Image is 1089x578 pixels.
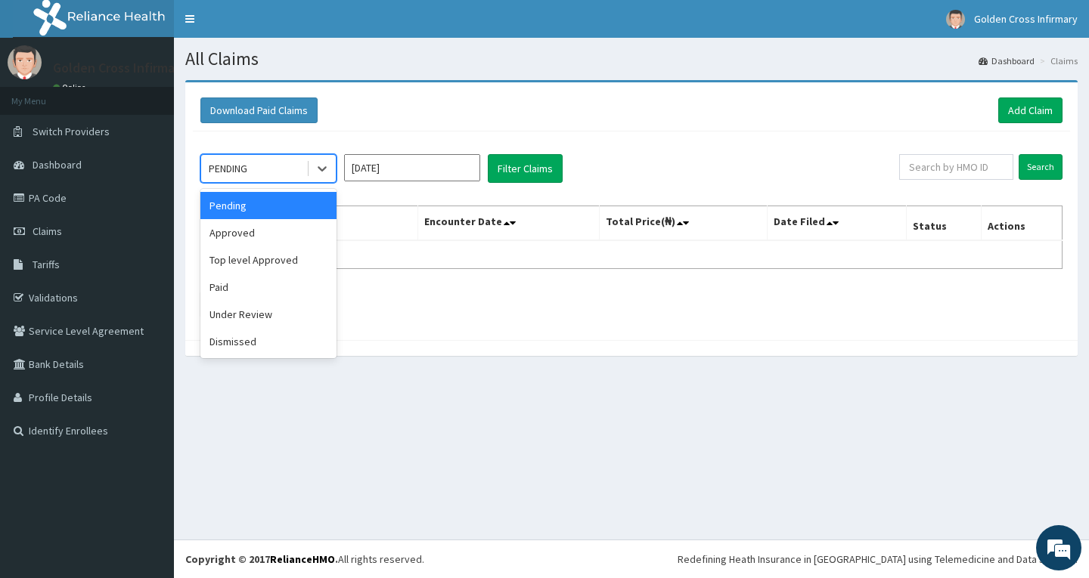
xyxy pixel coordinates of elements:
[174,539,1089,578] footer: All rights reserved.
[28,76,61,113] img: d_794563401_company_1708531726252_794563401
[79,85,254,104] div: Chat with us now
[981,206,1062,241] th: Actions
[200,192,337,219] div: Pending
[209,161,247,176] div: PENDING
[200,246,337,274] div: Top level Approved
[200,274,337,301] div: Paid
[998,97,1063,123] a: Add Claim
[8,45,42,79] img: User Image
[767,206,906,241] th: Date Filed
[974,12,1078,26] span: Golden Cross Infirmary
[906,206,981,241] th: Status
[185,552,338,566] strong: Copyright © 2017 .
[33,158,82,172] span: Dashboard
[1036,54,1078,67] li: Claims
[678,552,1078,567] div: Redefining Heath Insurance in [GEOGRAPHIC_DATA] using Telemedicine and Data Science!
[488,154,563,183] button: Filter Claims
[200,328,337,355] div: Dismissed
[899,154,1013,180] input: Search by HMO ID
[8,413,288,465] textarea: Type your message and hit 'Enter'
[979,54,1035,67] a: Dashboard
[270,552,335,566] a: RelianceHMO
[417,206,599,241] th: Encounter Date
[344,154,480,181] input: Select Month and Year
[200,97,318,123] button: Download Paid Claims
[200,219,337,246] div: Approved
[1019,154,1063,180] input: Search
[599,206,767,241] th: Total Price(₦)
[53,82,89,93] a: Online
[946,10,965,29] img: User Image
[53,61,186,75] p: Golden Cross Infirmary
[200,301,337,328] div: Under Review
[185,49,1078,69] h1: All Claims
[33,224,62,238] span: Claims
[248,8,284,44] div: Minimize live chat window
[88,190,209,343] span: We're online!
[33,125,110,138] span: Switch Providers
[33,258,60,271] span: Tariffs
